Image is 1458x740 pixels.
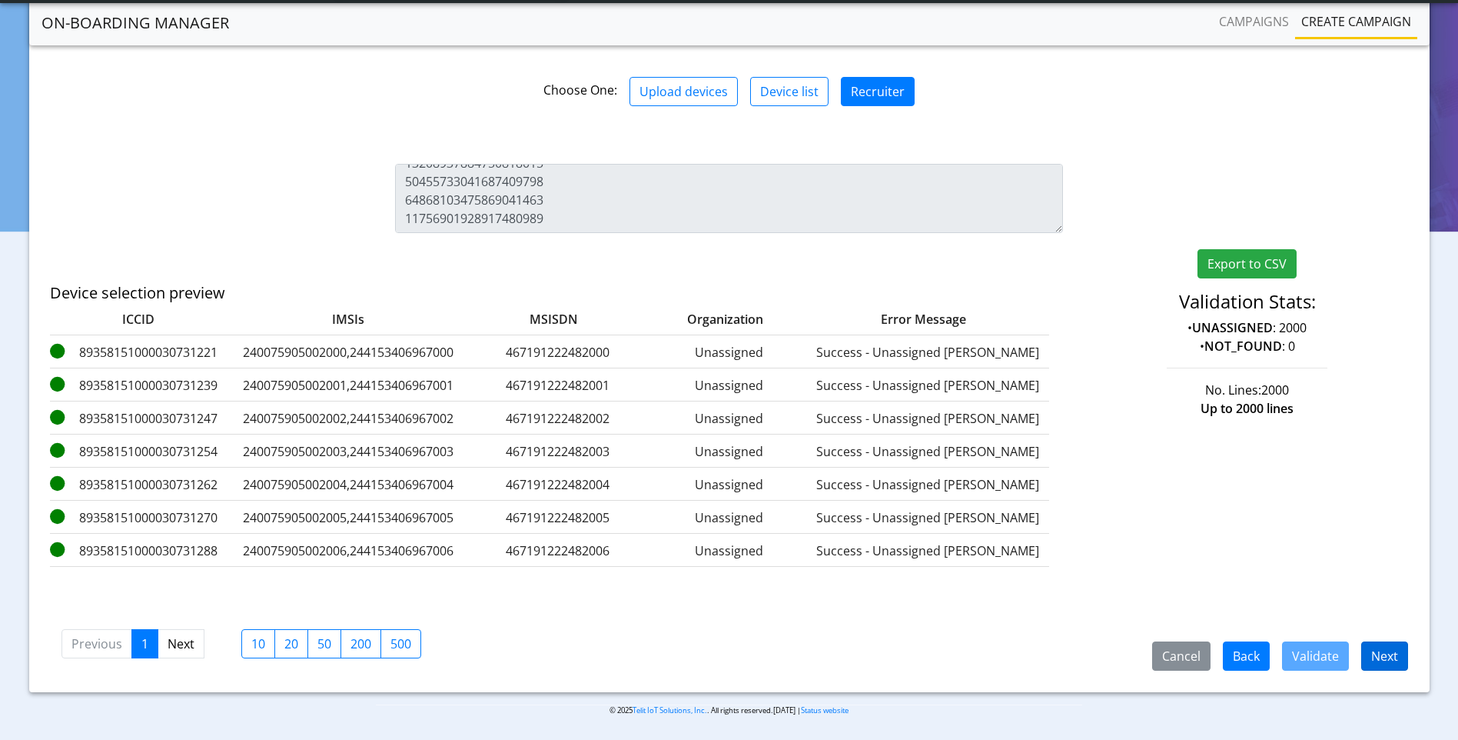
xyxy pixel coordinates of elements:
[1361,642,1408,671] button: Next
[1295,6,1417,37] a: Create campaign
[376,705,1082,716] p: © 2025 . All rights reserved.[DATE] |
[470,508,646,527] label: 467191222482005
[1204,338,1282,355] strong: NOT_FOUND
[233,475,463,494] label: 240075905002004,244153406967004
[1223,642,1270,671] button: Back
[50,343,227,362] label: 89358151000030731221
[470,475,646,494] label: 467191222482004
[812,343,1043,362] label: Success - Unassigned [PERSON_NAME]
[653,542,806,560] label: Unassigned
[470,409,646,428] label: 467191222482002
[653,475,806,494] label: Unassigned
[841,77,915,106] button: Recruiter
[233,376,463,395] label: 240075905002001,244153406967001
[380,629,421,658] label: 500
[801,705,849,715] a: Status website
[1086,318,1408,337] p: • : 2000
[233,310,463,328] label: IMSIs
[470,542,646,560] label: 467191222482006
[1197,249,1297,278] button: Export to CSV
[470,376,646,395] label: 467191222482001
[812,409,1043,428] label: Success - Unassigned [PERSON_NAME]
[629,77,738,106] button: Upload devices
[1152,642,1211,671] button: Cancel
[233,508,463,527] label: 240075905002005,244153406967005
[653,376,806,395] label: Unassigned
[750,77,829,106] button: Device list
[470,343,646,362] label: 467191222482000
[543,82,617,98] span: Choose One:
[812,442,1043,461] label: Success - Unassigned [PERSON_NAME]
[50,376,227,395] label: 89358151000030731239
[1086,337,1408,355] p: • : 0
[50,442,227,461] label: 89358151000030731254
[470,310,616,328] label: MSISDN
[50,284,955,302] h5: Device selection preview
[653,508,806,527] label: Unassigned
[274,629,308,658] label: 20
[50,310,227,328] label: ICCID
[1074,381,1420,399] div: No. Lines:
[1213,6,1295,37] a: Campaigns
[470,442,646,461] label: 467191222482003
[50,409,227,428] label: 89358151000030731247
[653,343,806,362] label: Unassigned
[653,409,806,428] label: Unassigned
[50,542,227,560] label: 89358151000030731288
[1086,291,1408,313] h4: Validation Stats:
[633,705,707,715] a: Telit IoT Solutions, Inc.
[812,475,1043,494] label: Success - Unassigned [PERSON_NAME]
[1261,382,1289,398] span: 2000
[50,508,227,527] label: 89358151000030731270
[233,442,463,461] label: 240075905002003,244153406967003
[812,542,1043,560] label: Success - Unassigned [PERSON_NAME]
[241,629,275,658] label: 10
[158,629,204,658] a: Next
[1282,642,1349,671] button: Validate
[1074,399,1420,418] div: Up to 2000 lines
[782,310,1012,328] label: Error Message
[307,629,341,658] label: 50
[653,442,806,461] label: Unassigned
[233,343,463,362] label: 240075905002000,244153406967000
[42,8,229,38] a: On-Boarding Manager
[340,629,381,658] label: 200
[1192,319,1273,336] strong: UNASSIGNED
[812,376,1043,395] label: Success - Unassigned [PERSON_NAME]
[233,409,463,428] label: 240075905002002,244153406967002
[233,542,463,560] label: 240075905002006,244153406967006
[50,475,227,494] label: 89358151000030731262
[131,629,158,658] a: 1
[622,310,775,328] label: Organization
[812,508,1043,527] label: Success - Unassigned [PERSON_NAME]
